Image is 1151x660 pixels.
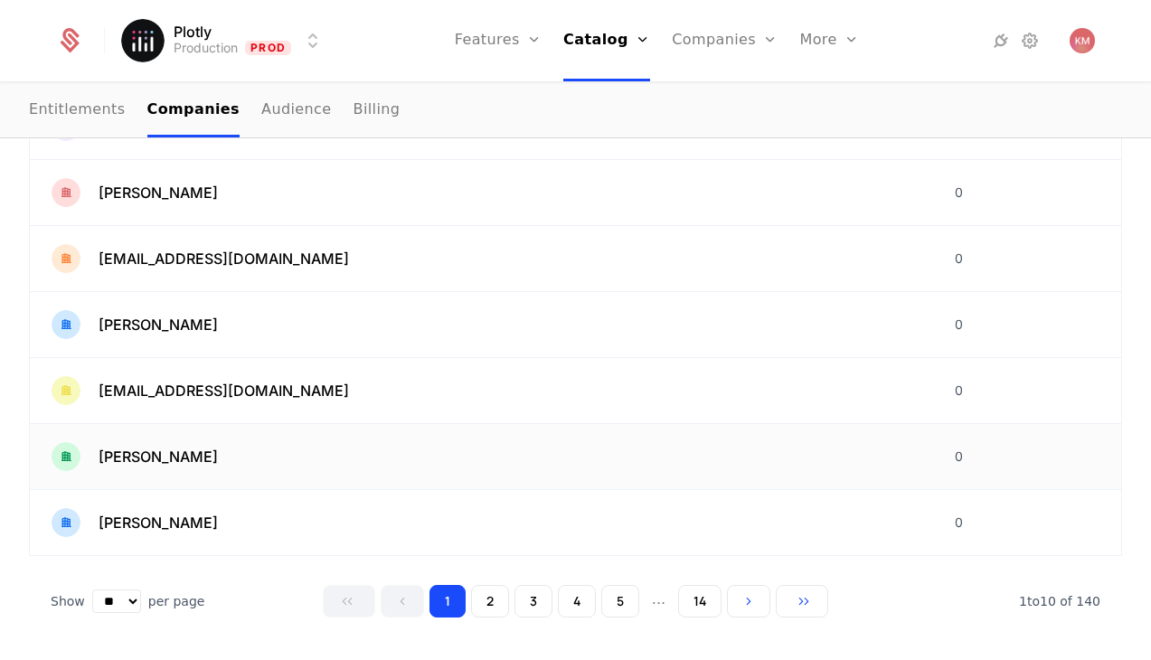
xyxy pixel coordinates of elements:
[51,592,85,610] span: Show
[514,585,552,618] button: Go to page 3
[127,21,324,61] button: Select environment
[955,514,1099,532] div: 0
[1070,28,1095,53] img: Kirsten Merrill
[52,178,80,207] img: Adrian Fernandez
[99,512,218,533] span: [PERSON_NAME]
[245,41,291,55] span: Prod
[471,585,509,618] button: Go to page 2
[52,244,80,273] img: aerodevcloud@gmail.com
[52,310,80,339] img: Aidan Jones
[174,39,238,57] div: Production
[1019,594,1100,608] span: 140
[955,316,1099,334] div: 0
[92,589,141,613] select: Select page size
[52,442,80,471] img: Alexander Reubenstein
[174,24,212,39] span: Plotly
[381,585,424,618] button: Go to previous page
[323,585,375,618] button: Go to first page
[99,446,218,467] span: [PERSON_NAME]
[955,448,1099,466] div: 0
[147,84,241,137] a: Companies
[1070,28,1095,53] button: Open user button
[52,376,80,405] img: akankshas@perceptive-analytics.com
[354,84,401,137] a: Billing
[601,585,639,618] button: Go to page 5
[99,314,218,335] span: [PERSON_NAME]
[1019,594,1076,608] span: 1 to 10 of
[99,182,218,203] span: [PERSON_NAME]
[1019,30,1041,52] a: Settings
[955,184,1099,202] div: 0
[99,248,349,269] span: [EMAIL_ADDRESS][DOMAIN_NAME]
[29,585,1122,618] div: Table pagination
[29,84,126,137] a: Entitlements
[148,592,205,610] span: per page
[558,585,596,618] button: Go to page 4
[645,585,673,618] span: ...
[990,30,1012,52] a: Integrations
[121,19,165,62] img: Plotly
[678,585,722,618] button: Go to page 14
[727,585,770,618] button: Go to next page
[261,84,332,137] a: Audience
[99,380,349,401] span: [EMAIL_ADDRESS][DOMAIN_NAME]
[29,84,1122,137] nav: Main
[429,585,466,618] button: Go to page 1
[955,382,1099,400] div: 0
[52,508,80,537] img: Alex Money
[955,250,1099,268] div: 0
[323,585,828,618] div: Page navigation
[29,84,400,137] ul: Choose Sub Page
[776,585,828,618] button: Go to last page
